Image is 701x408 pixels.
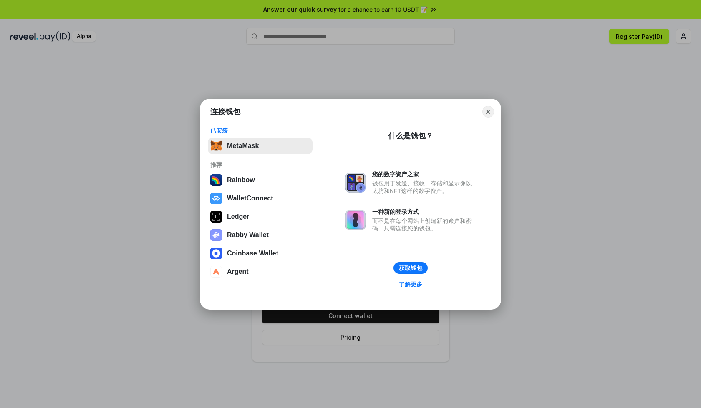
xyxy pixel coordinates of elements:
[388,131,433,141] div: 什么是钱包？
[227,231,269,239] div: Rabby Wallet
[394,279,427,290] a: 了解更多
[208,208,313,225] button: Ledger
[210,140,222,152] img: svg+xml,%3Csvg%20fill%3D%22none%22%20height%3D%2233%22%20viewBox%3D%220%200%2035%2033%22%20width%...
[227,195,273,202] div: WalletConnect
[372,170,476,178] div: 您的数字资产之家
[399,264,422,272] div: 获取钱包
[208,227,313,243] button: Rabby Wallet
[208,190,313,207] button: WalletConnect
[399,280,422,288] div: 了解更多
[227,142,259,150] div: MetaMask
[210,107,240,117] h1: 连接钱包
[345,173,366,193] img: svg+xml,%3Csvg%20xmlns%3D%22http%3A%2F%2Fwww.w3.org%2F2000%2Fsvg%22%20fill%3D%22none%22%20viewBox...
[210,127,310,134] div: 已安装
[227,268,249,275] div: Argent
[208,263,313,280] button: Argent
[210,266,222,278] img: svg+xml,%3Csvg%20width%3D%2228%22%20height%3D%2228%22%20viewBox%3D%220%200%2028%2028%22%20fill%3D...
[372,217,476,232] div: 而不是在每个网站上创建新的账户和密码，只需连接您的钱包。
[372,208,476,215] div: 一种新的登录方式
[372,180,476,195] div: 钱包用于发送、接收、存储和显示像以太坊和NFT这样的数字资产。
[210,174,222,186] img: svg+xml,%3Csvg%20width%3D%22120%22%20height%3D%22120%22%20viewBox%3D%220%200%20120%20120%22%20fil...
[208,138,313,154] button: MetaMask
[210,248,222,259] img: svg+xml,%3Csvg%20width%3D%2228%22%20height%3D%2228%22%20viewBox%3D%220%200%2028%2028%22%20fill%3D...
[210,161,310,168] div: 推荐
[482,106,494,118] button: Close
[393,262,428,274] button: 获取钱包
[227,213,249,220] div: Ledger
[208,172,313,188] button: Rainbow
[210,211,222,223] img: svg+xml,%3Csvg%20xmlns%3D%22http%3A%2F%2Fwww.w3.org%2F2000%2Fsvg%22%20width%3D%2228%22%20height%3...
[227,250,278,257] div: Coinbase Wallet
[210,193,222,204] img: svg+xml,%3Csvg%20width%3D%2228%22%20height%3D%2228%22%20viewBox%3D%220%200%2028%2028%22%20fill%3D...
[227,176,255,184] div: Rainbow
[208,245,313,262] button: Coinbase Wallet
[210,229,222,241] img: svg+xml,%3Csvg%20xmlns%3D%22http%3A%2F%2Fwww.w3.org%2F2000%2Fsvg%22%20fill%3D%22none%22%20viewBox...
[345,210,366,230] img: svg+xml,%3Csvg%20xmlns%3D%22http%3A%2F%2Fwww.w3.org%2F2000%2Fsvg%22%20fill%3D%22none%22%20viewBox...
